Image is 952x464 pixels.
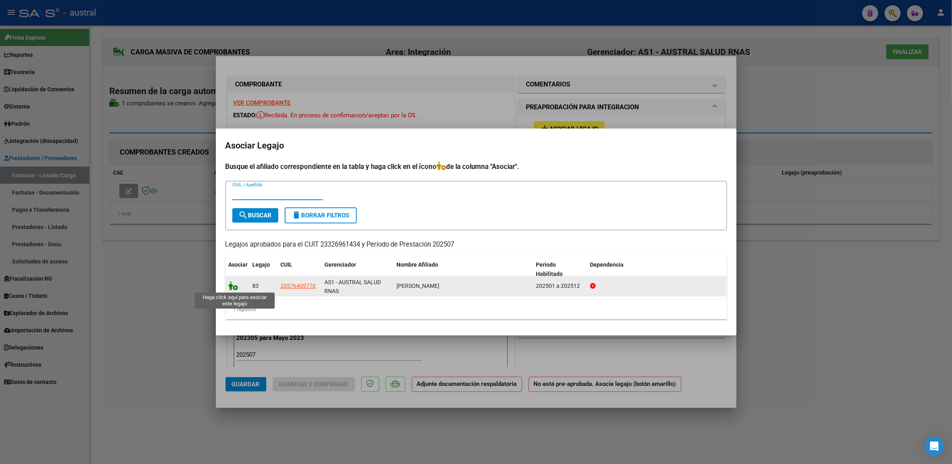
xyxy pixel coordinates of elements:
[253,283,259,289] span: 83
[239,210,248,220] mat-icon: search
[281,261,293,268] span: CUIL
[225,161,727,172] h4: Busque el afiliado correspondiente en la tabla y haga click en el ícono de la columna "Asociar".
[536,261,563,277] span: Periodo Habilitado
[322,256,394,283] datatable-header-cell: Gerenciador
[587,256,727,283] datatable-header-cell: Dependencia
[397,283,440,289] span: RODRIGUEZ FACUNDO AGUSTIN
[225,299,727,319] div: 1 registros
[278,256,322,283] datatable-header-cell: CUIL
[292,212,350,219] span: Borrar Filtros
[536,281,584,291] div: 202501 a 202512
[250,256,278,283] datatable-header-cell: Legajo
[232,208,278,223] button: Buscar
[239,212,272,219] span: Buscar
[533,256,587,283] datatable-header-cell: Periodo Habilitado
[253,261,270,268] span: Legajo
[397,261,439,268] span: Nombre Afiliado
[225,138,727,153] h2: Asociar Legajo
[325,279,381,295] span: AS1 - AUSTRAL SALUD RNAS
[281,283,316,289] span: 20576409770
[590,261,624,268] span: Dependencia
[225,256,250,283] datatable-header-cell: Asociar
[225,240,727,250] p: Legajos aprobados para el CUIT 23326961434 y Período de Prestación 202507
[229,261,248,268] span: Asociar
[925,437,944,456] div: Open Intercom Messenger
[285,207,357,223] button: Borrar Filtros
[394,256,533,283] datatable-header-cell: Nombre Afiliado
[325,261,356,268] span: Gerenciador
[292,210,302,220] mat-icon: delete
